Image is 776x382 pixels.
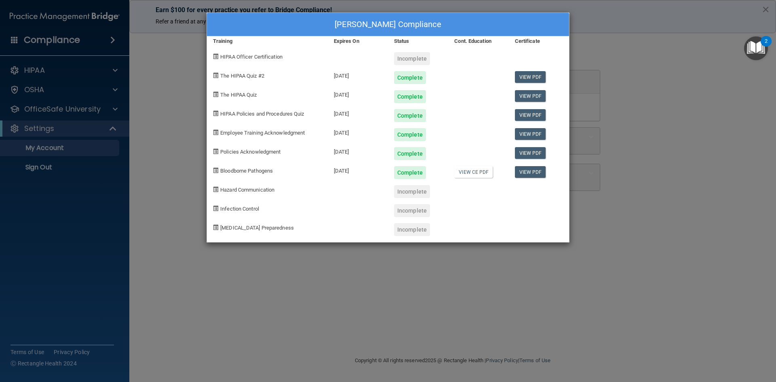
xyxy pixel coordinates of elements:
a: View PDF [515,128,546,140]
div: Complete [394,128,426,141]
span: Bloodborne Pathogens [220,168,273,174]
div: [DATE] [328,122,388,141]
span: Policies Acknowledgment [220,149,280,155]
div: Status [388,36,448,46]
div: Complete [394,109,426,122]
a: View PDF [515,147,546,159]
div: Incomplete [394,223,430,236]
div: Certificate [509,36,569,46]
div: [DATE] [328,65,388,84]
div: [DATE] [328,103,388,122]
div: Incomplete [394,204,430,217]
div: [DATE] [328,141,388,160]
div: Complete [394,71,426,84]
span: Employee Training Acknowledgment [220,130,305,136]
span: The HIPAA Quiz [220,92,257,98]
button: Open Resource Center, 2 new notifications [744,36,768,60]
div: 2 [765,41,768,52]
div: Incomplete [394,52,430,65]
div: Cont. Education [448,36,508,46]
a: View CE PDF [454,166,493,178]
a: View PDF [515,109,546,121]
a: View PDF [515,71,546,83]
div: [PERSON_NAME] Compliance [207,13,569,36]
div: [DATE] [328,84,388,103]
div: [DATE] [328,160,388,179]
a: View PDF [515,166,546,178]
span: The HIPAA Quiz #2 [220,73,264,79]
div: Expires On [328,36,388,46]
div: Training [207,36,328,46]
span: Infection Control [220,206,259,212]
span: Hazard Communication [220,187,274,193]
div: Incomplete [394,185,430,198]
div: Complete [394,166,426,179]
span: [MEDICAL_DATA] Preparedness [220,225,294,231]
iframe: Drift Widget Chat Controller [636,325,766,357]
div: Complete [394,90,426,103]
span: HIPAA Policies and Procedures Quiz [220,111,304,117]
span: HIPAA Officer Certification [220,54,283,60]
a: View PDF [515,90,546,102]
div: Complete [394,147,426,160]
